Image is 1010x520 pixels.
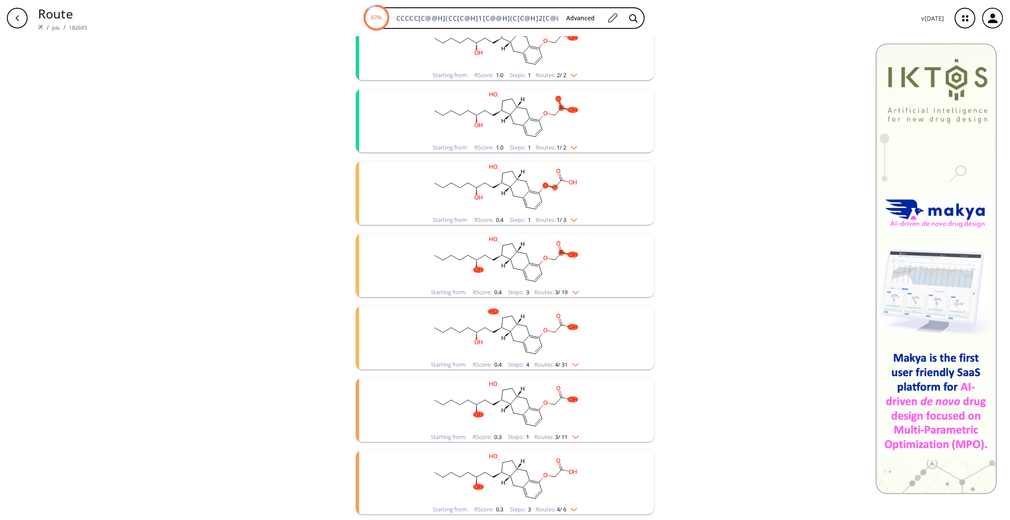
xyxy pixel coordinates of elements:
[47,23,49,32] li: /
[393,234,617,287] svg: CCCCC[C@H](O)CC[C@@H]1[C@H]2Cc3cccc(OCC(=O)O)c3C[C@H]2C[C@H]1O
[431,362,467,367] div: Starting from:
[433,145,468,150] div: Starting from:
[508,362,530,367] div: Steps :
[493,433,502,441] span: 0.3
[525,288,530,296] span: 3
[510,72,531,78] div: Steps :
[473,434,502,440] div: RScore :
[922,14,944,23] p: v [DATE]
[473,290,502,295] div: RScore :
[38,25,43,30] img: Spaya logo
[536,217,577,223] div: Routes:
[495,71,503,79] span: 1.0
[568,360,579,367] img: Down
[495,143,503,151] span: 1.0
[875,43,997,494] img: Banner
[474,145,503,150] div: RScore :
[566,215,577,222] img: Down
[536,145,577,150] div: Routes:
[566,143,577,149] img: Down
[527,71,531,79] span: 1
[63,23,66,32] li: /
[510,507,531,512] div: Steps :
[566,504,577,511] img: Down
[557,507,566,512] span: 4 / 6
[393,16,617,70] svg: CCCCC[C@H](O)CC[C@@H]1[C@H]2Cc3cccc(OCC(=O)O)c3C[C@H]2C[C@H]1O
[433,217,468,223] div: Starting from:
[559,10,602,26] button: Advanced
[371,13,382,21] text: 87%
[431,434,467,440] div: Starting from:
[474,72,503,78] div: RScore :
[535,434,579,440] div: Routes:
[393,306,617,360] svg: CCCCC[C@H](O)CC[C@@H]1[C@H]2Cc3cccc(OCC(=O)O)c3C[C@H]2C[C@H]1O
[568,287,579,294] img: Down
[431,290,467,295] div: Starting from:
[474,217,503,223] div: RScore :
[391,14,559,22] input: Enter SMILES
[510,217,531,223] div: Steps :
[495,216,503,224] span: 0.4
[69,24,88,31] a: 182695
[527,505,531,513] span: 3
[536,72,577,78] div: Routes:
[557,72,566,78] span: 2 / 2
[525,433,530,441] span: 1
[557,145,566,150] span: 1 / 2
[527,143,531,151] span: 1
[555,290,568,295] span: 3 / 19
[510,145,531,150] div: Steps :
[38,4,88,23] p: Route
[474,507,503,512] div: RScore :
[557,217,566,223] span: 1 / 3
[566,70,577,77] img: Down
[535,290,579,295] div: Routes:
[393,161,617,215] svg: CCCCC[C@H](O)CC[C@@H]1[C@H]2Cc3cccc(OCC(=O)O)c3C[C@H]2C[C@H]1O
[393,89,617,143] svg: CCCCC[C@H](O)CC[C@@H]1[C@H]2Cc3cccc(OCC(=O)O)c3C[C@H]2C[C@H]1O
[568,432,579,439] img: Down
[473,362,502,367] div: RScore :
[536,507,577,512] div: Routes:
[495,505,503,513] span: 0.3
[433,72,468,78] div: Starting from:
[527,216,531,224] span: 1
[433,507,468,512] div: Starting from:
[393,451,617,504] svg: CCCCC[C@H](O)CC[C@@H]1[C@H]2Cc3cccc(OCC(=O)O)c3C[C@H]2C[C@H]1O
[555,434,568,440] span: 3 / 11
[508,290,530,295] div: Steps :
[52,24,60,31] a: Job
[508,434,530,440] div: Steps :
[525,361,530,368] span: 4
[493,361,502,368] span: 0.4
[393,378,617,432] svg: CCCCC[C@H](O)CC[C@@H]1[C@H]2Cc3cccc(OCC(=O)O)c3C[C@H]2C[C@H]1O
[555,362,568,367] span: 4 / 31
[535,362,579,367] div: Routes:
[493,288,502,296] span: 0.4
